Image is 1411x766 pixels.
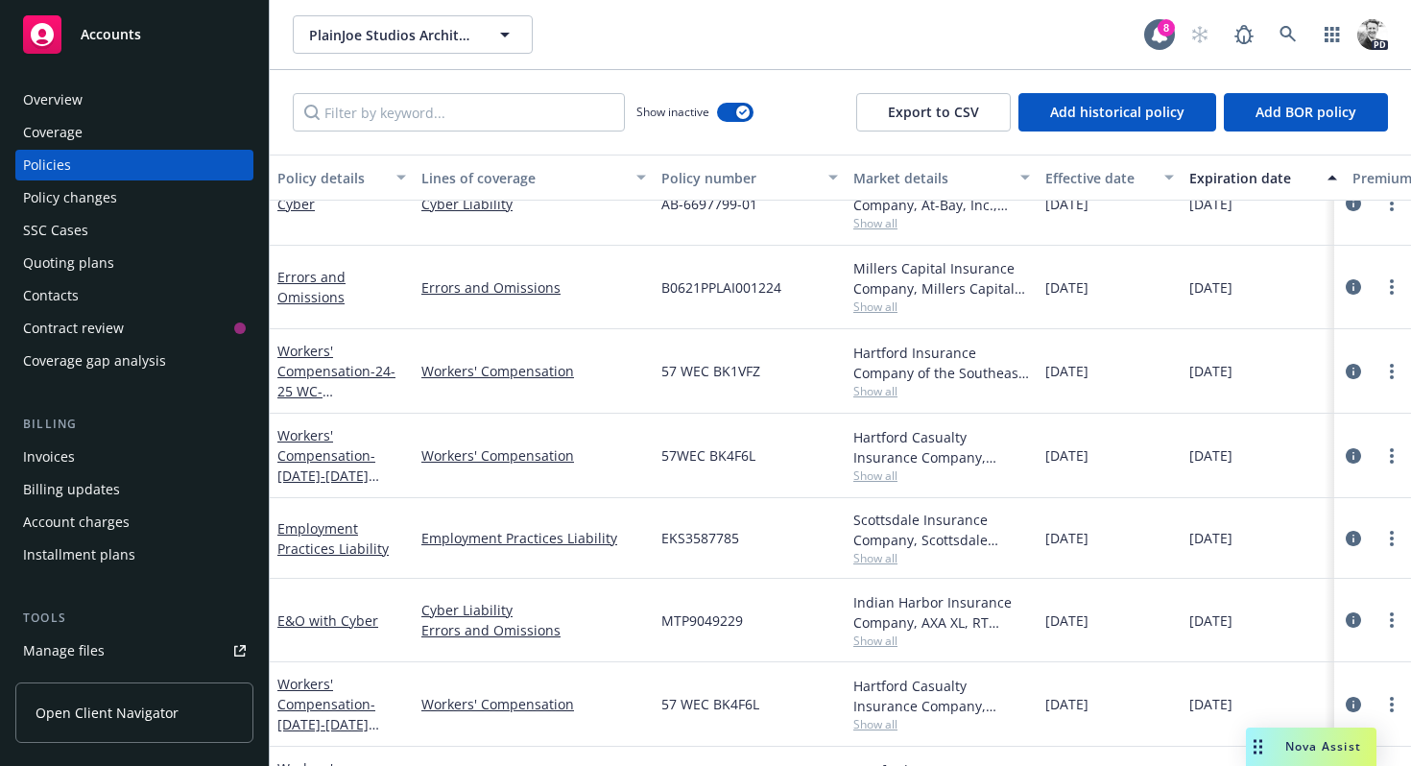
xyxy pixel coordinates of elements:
a: Search [1269,15,1307,54]
a: Quoting plans [15,248,253,278]
button: Export to CSV [856,93,1011,132]
a: circleInformation [1342,609,1365,632]
a: Invoices [15,442,253,472]
a: Cyber [277,195,315,213]
a: Cyber Liability [421,194,646,214]
div: Policy number [661,168,817,188]
a: Errors and Omissions [421,277,646,298]
a: Contacts [15,280,253,311]
button: Market details [846,155,1038,201]
a: more [1380,192,1403,215]
span: [DATE] [1045,528,1088,548]
a: Start snowing [1181,15,1219,54]
button: Lines of coverage [414,155,654,201]
a: more [1380,275,1403,299]
span: 57WEC BK4F6L [661,445,755,466]
div: Policy changes [23,182,117,213]
button: PlainJoe Studios Architecture, Inc. [293,15,533,54]
a: Overview [15,84,253,115]
span: Accounts [81,27,141,42]
div: Hartford Casualty Insurance Company, Hartford Insurance Group [853,427,1030,467]
div: Indian Harbor Insurance Company, AXA XL, RT Specialty Insurance Services, LLC (RSG Specialty, LLC) [853,592,1030,633]
span: Show all [853,215,1030,231]
a: more [1380,527,1403,550]
a: Account charges [15,507,253,538]
div: Expiration date [1189,168,1316,188]
a: Accounts [15,8,253,61]
span: [DATE] [1045,610,1088,631]
a: Switch app [1313,15,1351,54]
span: [DATE] [1189,194,1232,214]
a: more [1380,609,1403,632]
div: Coverage [23,117,83,148]
a: Workers' Compensation [277,342,398,441]
a: more [1380,444,1403,467]
input: Filter by keyword... [293,93,625,132]
span: Nova Assist [1285,738,1361,754]
div: Contacts [23,280,79,311]
div: Billing [15,415,253,434]
span: Show all [853,467,1030,484]
a: Employment Practices Liability [421,528,646,548]
button: Policy details [270,155,414,201]
span: [DATE] [1045,694,1088,714]
a: Errors and Omissions [421,620,646,640]
a: circleInformation [1342,275,1365,299]
span: [DATE] [1045,361,1088,381]
span: Add historical policy [1050,103,1184,121]
div: Drag to move [1246,728,1270,766]
a: Coverage [15,117,253,148]
div: Billing updates [23,474,120,505]
span: [DATE] [1189,445,1232,466]
span: [DATE] [1189,277,1232,298]
div: Tools [15,609,253,628]
div: SSC Cases [23,215,88,246]
div: Hartford Casualty Insurance Company, Hartford Insurance Group [853,676,1030,716]
span: [DATE] [1045,445,1088,466]
span: B0621PPLAI001224 [661,277,781,298]
div: Effective date [1045,168,1153,188]
div: Policies [23,150,71,180]
span: AB-6697799-01 [661,194,757,214]
a: Workers' Compensation [421,361,646,381]
span: [DATE] [1189,361,1232,381]
span: Show all [853,383,1030,399]
div: Overview [23,84,83,115]
span: 57 WEC BK4F6L [661,694,759,714]
div: Lines of coverage [421,168,625,188]
span: Show inactive [636,104,709,120]
span: Show all [853,550,1030,566]
a: circleInformation [1342,192,1365,215]
span: 57 WEC BK1VFZ [661,361,760,381]
div: Manage files [23,635,105,666]
button: Add BOR policy [1224,93,1388,132]
div: Policy details [277,168,385,188]
a: circleInformation [1342,360,1365,383]
button: Policy number [654,155,846,201]
a: E&O with Cyber [277,611,378,630]
a: circleInformation [1342,693,1365,716]
a: Errors and Omissions [277,268,346,306]
span: PlainJoe Studios Architecture, Inc. [309,25,475,45]
a: Workers' Compensation [277,426,385,525]
div: Installment plans [23,539,135,570]
div: Account charges [23,507,130,538]
a: Workers' Compensation [421,694,646,714]
a: Coverage gap analysis [15,346,253,376]
span: [DATE] [1045,277,1088,298]
a: Report a Bug [1225,15,1263,54]
a: circleInformation [1342,527,1365,550]
a: Contract review [15,313,253,344]
a: Billing updates [15,474,253,505]
button: Effective date [1038,155,1182,201]
a: Installment plans [15,539,253,570]
a: SSC Cases [15,215,253,246]
span: Open Client Navigator [36,703,179,723]
span: [DATE] [1189,528,1232,548]
img: photo [1357,19,1388,50]
div: Contract review [23,313,124,344]
a: Cyber Liability [421,600,646,620]
span: MTP9049229 [661,610,743,631]
a: more [1380,360,1403,383]
div: Quoting plans [23,248,114,278]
